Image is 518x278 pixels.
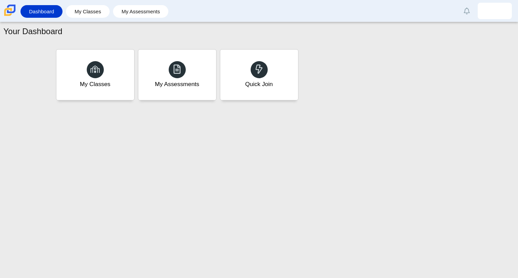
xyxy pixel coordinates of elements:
[24,5,59,18] a: Dashboard
[69,5,106,18] a: My Classes
[56,49,135,100] a: My Classes
[245,80,273,88] div: Quick Join
[3,3,17,17] img: Carmen School of Science & Technology
[220,49,298,100] a: Quick Join
[478,3,512,19] a: kristel.riverahern.uxyy5r
[80,80,111,88] div: My Classes
[3,13,17,18] a: Carmen School of Science & Technology
[489,5,500,16] img: kristel.riverahern.uxyy5r
[459,3,474,18] a: Alerts
[3,26,62,37] h1: Your Dashboard
[116,5,165,18] a: My Assessments
[138,49,216,100] a: My Assessments
[155,80,199,88] div: My Assessments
